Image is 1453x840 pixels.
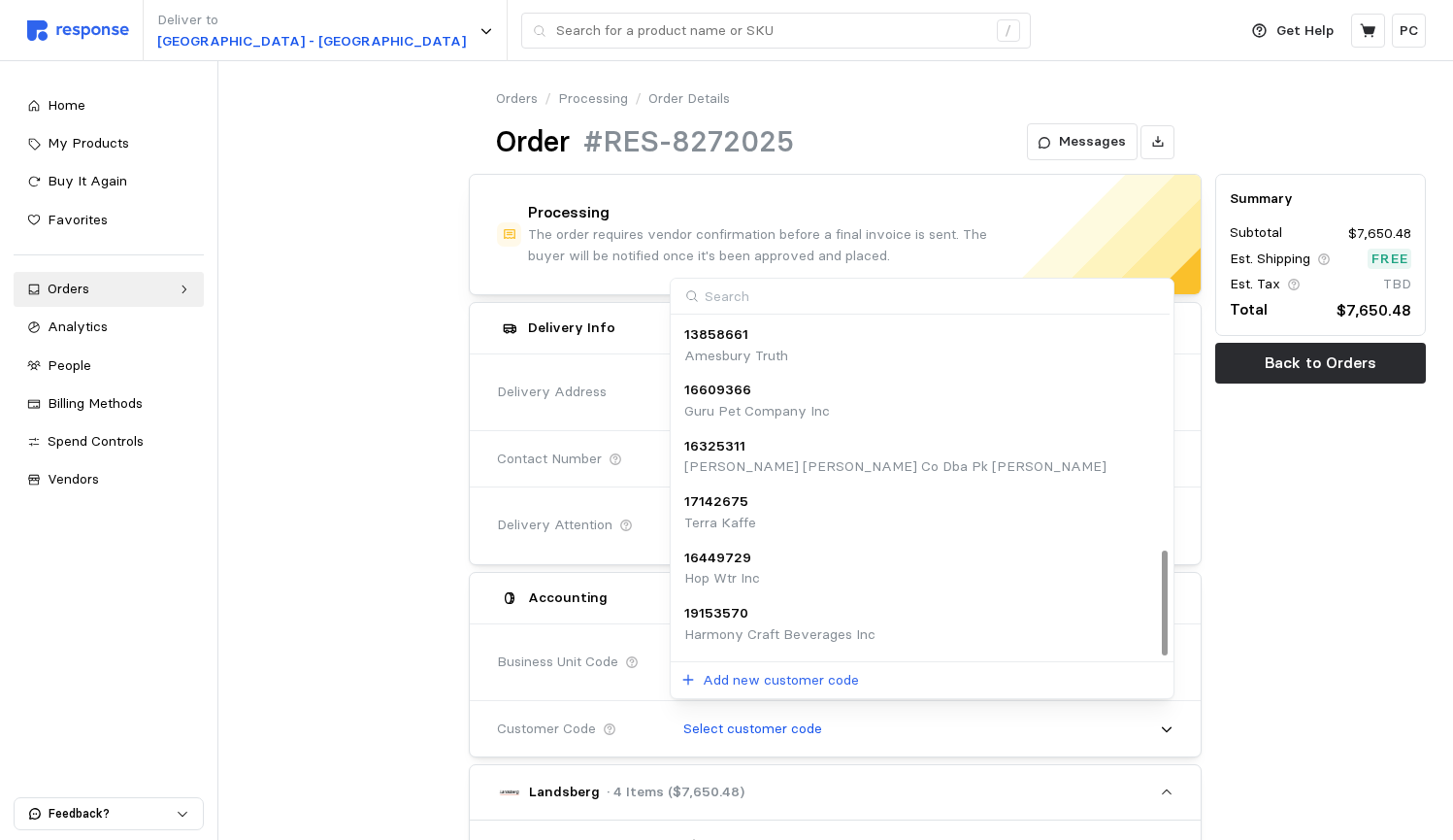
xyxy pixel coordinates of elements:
[48,96,85,114] span: Home
[683,719,822,740] p: Select customer code
[684,380,751,401] p: 16609366
[497,719,596,740] span: Customer Code
[1337,298,1411,322] p: $7,650.48
[496,123,570,161] h1: Order
[529,782,600,803] p: Landsberg
[684,568,760,589] p: Hop Wtr Inc
[1230,298,1268,322] p: Total
[14,164,204,199] a: Buy It Again
[48,211,108,228] span: Favorites
[14,349,204,384] a: People
[684,513,756,534] p: Terra Kaffe
[684,324,748,346] p: 13858661
[684,491,748,513] p: 17142675
[14,272,204,307] a: Orders
[497,652,618,673] span: Business Unit Code
[671,279,1171,315] input: Search
[680,669,860,692] button: Add new customer code
[635,88,642,110] p: /
[545,88,551,110] p: /
[470,765,1201,820] button: Landsberg· 4 Items ($7,650.48)
[14,462,204,497] a: Vendors
[528,202,610,224] h4: Processing
[684,548,751,569] p: 16449729
[684,346,788,367] p: Amesbury Truth
[528,224,1005,266] p: The order requires vendor confirmation before a final invoice is sent. The buyer will be notified...
[1240,13,1345,50] button: Get Help
[1215,343,1426,384] button: Back to Orders
[497,382,607,403] span: Delivery Address
[14,126,204,161] a: My Products
[1276,20,1334,42] p: Get Help
[1230,188,1411,209] h5: Summary
[157,10,466,31] p: Deliver to
[14,310,204,345] a: Analytics
[1371,249,1408,270] p: Free
[1230,249,1310,270] p: Est. Shipping
[14,424,204,459] a: Spend Controls
[558,88,628,110] a: Processing
[684,456,1106,478] p: [PERSON_NAME] [PERSON_NAME] Co Dba Pk [PERSON_NAME]
[496,88,538,110] a: Orders
[1059,131,1126,152] p: Messages
[997,19,1020,43] div: /
[528,318,615,338] h5: Delivery Info
[48,394,143,412] span: Billing Methods
[1027,123,1138,160] button: Messages
[703,670,859,691] p: Add new customer code
[157,31,466,52] p: [GEOGRAPHIC_DATA] - [GEOGRAPHIC_DATA]
[684,436,745,457] p: 16325311
[497,515,612,536] span: Delivery Attention
[528,588,608,608] h5: Accounting
[48,279,170,300] div: Orders
[49,805,176,823] p: Feedback?
[684,603,748,624] p: 19153570
[48,470,99,487] span: Vendors
[648,88,730,110] p: Order Details
[607,782,744,803] p: · 4 Items ($7,650.48)
[48,172,127,189] span: Buy It Again
[1230,274,1280,295] p: Est. Tax
[48,356,91,374] span: People
[556,14,986,49] input: Search for a product name or SKU
[684,401,830,422] p: Guru Pet Company Inc
[583,123,794,161] h1: #RES-8272025
[497,449,602,470] span: Contact Number
[48,134,129,151] span: My Products
[1265,351,1376,375] p: Back to Orders
[14,203,204,238] a: Favorites
[684,624,875,646] p: Harmony Craft Beverages Inc
[48,318,108,335] span: Analytics
[1348,223,1411,245] p: $7,650.48
[1383,274,1411,295] p: TBD
[27,20,129,41] img: svg%3e
[48,432,144,450] span: Spend Controls
[1392,14,1426,48] button: PC
[1400,20,1418,42] p: PC
[15,798,203,829] button: Feedback?
[14,386,204,421] a: Billing Methods
[14,88,204,123] a: Home
[1230,223,1282,245] p: Subtotal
